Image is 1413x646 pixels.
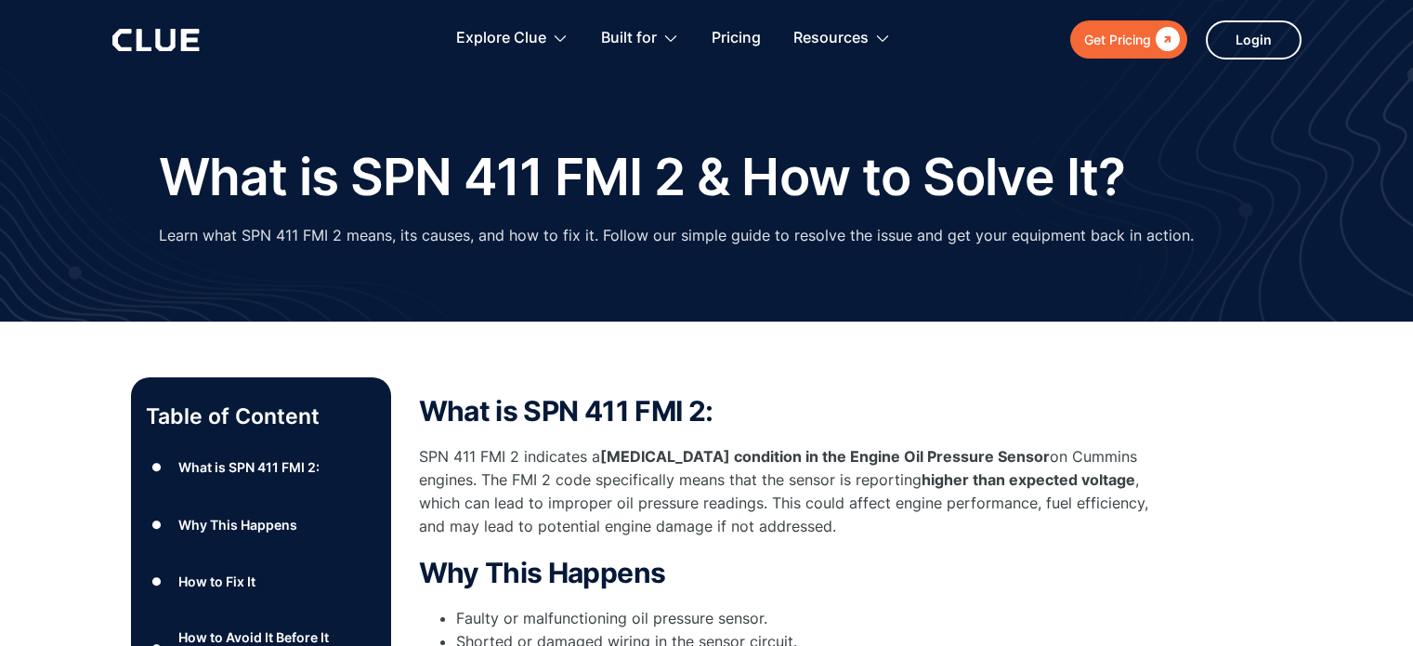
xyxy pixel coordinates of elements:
[159,224,1194,247] p: Learn what SPN 411 FMI 2 means, its causes, and how to fix it. Follow our simple guide to resolve...
[146,568,168,596] div: ●
[601,9,657,68] div: Built for
[159,149,1126,205] h1: What is SPN 411 FMI 2 & How to Solve It?
[456,607,1162,630] li: Faulty or malfunctioning oil pressure sensor.
[146,510,376,538] a: ●Why This Happens
[419,394,713,428] strong: What is SPN 411 FMI 2:
[1206,20,1302,59] a: Login
[1070,20,1187,59] a: Get Pricing
[146,454,168,481] div: ●
[1084,28,1151,51] div: Get Pricing
[146,454,376,481] a: ●What is SPN 411 FMI 2:
[793,9,869,68] div: Resources
[419,556,666,589] strong: Why This Happens
[456,9,546,68] div: Explore Clue
[600,447,1050,466] strong: [MEDICAL_DATA] condition in the Engine Oil Pressure Sensor
[419,445,1162,539] p: SPN 411 FMI 2 indicates a on Cummins engines. The FMI 2 code specifically means that the sensor i...
[146,568,376,596] a: ●How to Fix It
[178,455,320,479] div: What is SPN 411 FMI 2:
[456,9,569,68] div: Explore Clue
[146,402,376,431] p: Table of Content
[146,510,168,538] div: ●
[793,9,891,68] div: Resources
[178,570,255,593] div: How to Fix It
[1151,28,1180,51] div: 
[178,513,297,536] div: Why This Happens
[712,9,761,68] a: Pricing
[922,470,1135,489] strong: higher than expected voltage
[601,9,679,68] div: Built for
